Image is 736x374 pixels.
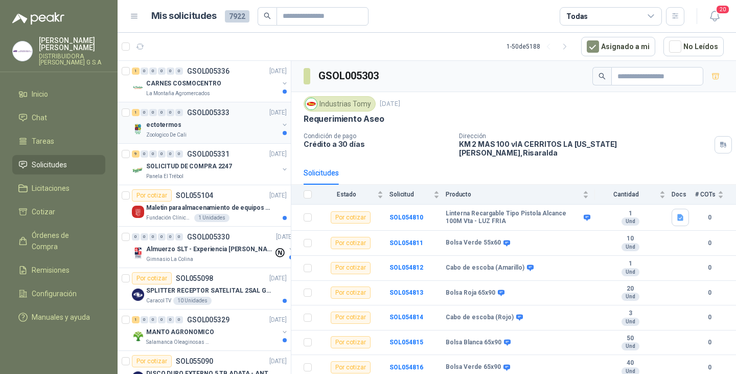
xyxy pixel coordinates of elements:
a: Manuales y ayuda [12,307,105,327]
p: Dirección [459,133,710,140]
img: Company Logo [13,41,32,61]
span: Solicitudes [32,159,67,170]
b: SOL054812 [389,264,423,271]
img: Company Logo [306,98,317,109]
div: 1 [132,68,140,75]
div: 0 [167,233,174,240]
span: Tareas [32,136,54,147]
div: 0 [167,316,174,323]
a: Cotizar [12,202,105,222]
a: 9 0 0 0 0 0 GSOL005331[DATE] Company LogoSOLICITUD DE COMPRA 2247Panela El Trébol [132,148,289,181]
span: Cantidad [595,191,657,198]
span: Configuración [32,288,77,299]
span: 7922 [225,10,249,23]
p: SOL055104 [176,192,213,199]
div: Und [622,217,639,226]
div: 1 [132,316,140,323]
div: 0 [141,233,148,240]
div: Und [622,318,639,326]
a: Licitaciones [12,179,105,198]
span: Inicio [32,89,48,100]
span: Licitaciones [32,183,70,194]
div: 10 Unidades [173,297,212,305]
th: Solicitud [389,185,446,205]
div: Por cotizar [331,361,371,373]
div: Und [622,243,639,251]
span: search [264,12,271,19]
div: Por cotizar [331,262,371,274]
b: 1 [595,260,665,268]
span: Producto [446,191,581,198]
div: 0 [175,316,183,323]
button: No Leídos [663,37,724,56]
a: SOL054816 [389,364,423,371]
img: Logo peakr [12,12,64,25]
b: 0 [695,288,724,298]
p: SOL055098 [176,275,213,282]
a: 1 0 0 0 0 0 GSOL005333[DATE] Company LogoectotermosZoologico De Cali [132,106,289,139]
div: 1 Unidades [194,214,229,222]
a: Configuración [12,284,105,303]
img: Company Logo [132,289,144,301]
b: 0 [695,313,724,322]
b: 0 [695,238,724,248]
span: Cotizar [32,206,55,217]
div: 0 [149,109,157,116]
div: 0 [158,68,166,75]
p: Crédito a 30 días [304,140,451,148]
div: Por cotizar [331,312,371,324]
p: Maletin para almacenamiento de equipos medicos kits de primeros auxilios [146,203,273,213]
p: Caracol TV [146,297,171,305]
p: SPLITTER RECEPTOR SATELITAL 2SAL GT-SP21 [146,286,273,296]
span: search [599,73,606,80]
th: Docs [672,185,695,205]
div: Und [622,268,639,276]
div: 0 [167,150,174,158]
p: Requerimiento Aseo [304,114,384,124]
p: [DATE] [269,149,287,159]
div: 0 [175,233,183,240]
p: [PERSON_NAME] [PERSON_NAME] [39,37,105,51]
p: GSOL005336 [187,68,229,75]
th: Estado [318,185,389,205]
div: Por cotizar [331,336,371,348]
div: 0 [141,316,148,323]
div: 0 [141,150,148,158]
p: La Montaña Agromercados [146,90,210,98]
a: 1 0 0 0 0 0 GSOL005336[DATE] Company LogoCARNES COSMOCENTROLa Montaña Agromercados [132,65,289,98]
span: Manuales y ayuda [32,312,90,323]
b: Bolsa Blanca 65x90 [446,339,501,347]
div: Industrias Tomy [304,96,376,112]
b: Cabo de escoba (Amarillo) [446,264,524,272]
a: Chat [12,108,105,127]
div: 0 [141,68,148,75]
p: KM 2 MAS 100 vIA CERRITOS LA [US_STATE] [PERSON_NAME] , Risaralda [459,140,710,157]
a: SOL054813 [389,289,423,296]
a: SOL054814 [389,314,423,321]
img: Company Logo [132,330,144,342]
a: Remisiones [12,260,105,280]
button: 20 [705,7,724,26]
p: Salamanca Oleaginosas SAS [146,338,211,346]
p: GSOL005329 [187,316,229,323]
b: Bolsa Roja 65x90 [446,289,495,297]
p: [DATE] [269,191,287,201]
p: [DATE] [269,108,287,118]
div: Und [622,293,639,301]
div: 0 [158,150,166,158]
div: 0 [175,109,183,116]
p: [DATE] [269,315,287,325]
div: 0 [141,109,148,116]
div: 0 [167,109,174,116]
div: 0 [132,233,140,240]
p: SOL055090 [176,358,213,365]
p: ectotermos [146,120,181,130]
b: Linterna Recargable Tipo Pistola Alcance 100M Vta - LUZ FRIA [446,210,581,226]
b: 40 [595,359,665,367]
p: CARNES COSMOCENTRO [146,79,221,89]
img: Company Logo [132,164,144,177]
div: Por cotizar [132,272,172,284]
p: GSOL005331 [187,150,229,158]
